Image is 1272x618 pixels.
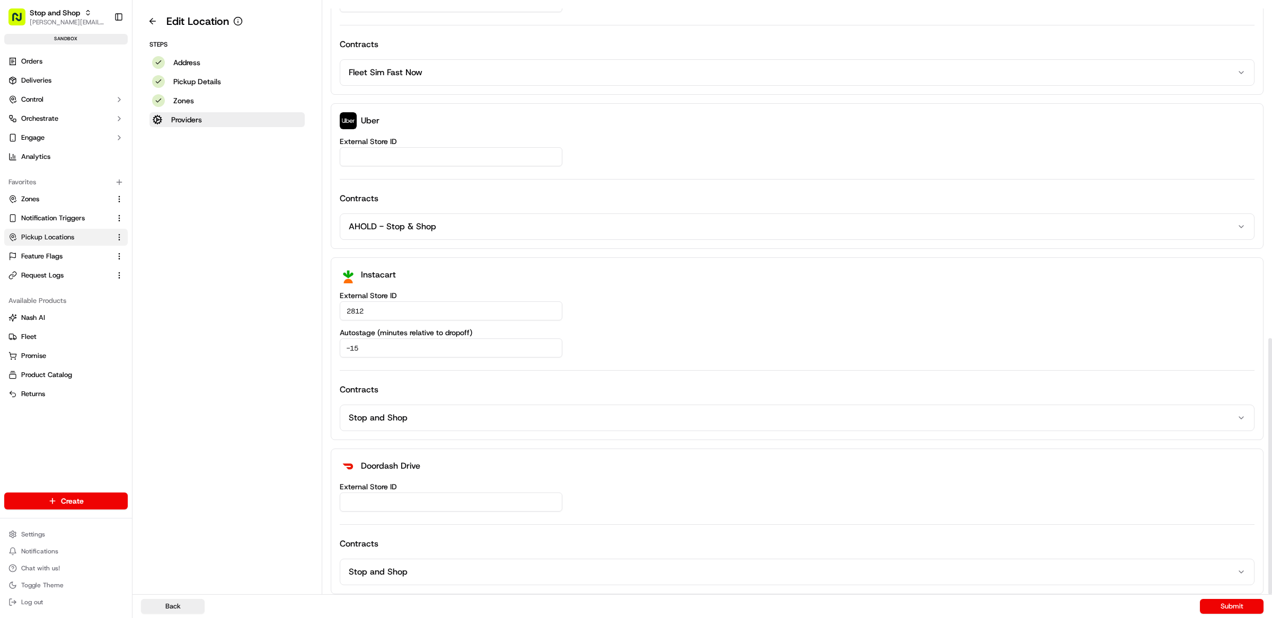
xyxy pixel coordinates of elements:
[4,53,128,70] a: Orders
[4,91,128,108] button: Control
[21,351,46,361] span: Promise
[340,214,1254,239] button: AHOLD - Stop & Shop
[33,193,86,201] span: [PERSON_NAME]
[340,329,1255,336] label: Autostage (minutes relative to dropoff)
[8,313,123,323] a: Nash AI
[75,262,128,271] a: Powered byPylon
[21,389,45,399] span: Returns
[4,129,128,146] button: Engage
[8,232,111,242] a: Pickup Locations
[149,40,305,49] p: Steps
[21,530,45,539] span: Settings
[173,95,194,106] p: Zones
[61,496,84,506] span: Create
[21,57,42,66] span: Orders
[340,292,1255,299] label: External Store ID
[8,370,123,380] a: Product Catalog
[149,55,305,70] button: Address
[33,164,86,173] span: [PERSON_NAME]
[11,138,71,146] div: Past conversations
[171,114,202,125] p: Providers
[4,561,128,576] button: Chat with us!
[21,232,74,242] span: Pickup Locations
[30,7,80,18] button: Stop and Shop
[340,192,1255,205] h4: Contracts
[340,138,1255,145] label: External Store ID
[21,194,39,204] span: Zones
[4,309,128,326] button: Nash AI
[166,14,229,29] h1: Edit Location
[21,152,50,162] span: Analytics
[90,238,98,246] div: 💻
[4,210,128,227] button: Notification Triggers
[1200,599,1264,614] button: Submit
[48,112,146,120] div: We're available if you need us!
[173,76,221,87] p: Pickup Details
[4,492,128,509] button: Create
[340,266,357,283] img: instacart_logo.png
[149,74,305,89] button: Pickup Details
[361,268,396,281] p: Instacart
[21,114,58,123] span: Orchestrate
[4,4,110,30] button: Stop and Shop[PERSON_NAME][EMAIL_ADDRESS][DOMAIN_NAME]
[21,271,64,280] span: Request Logs
[11,42,193,59] p: Welcome 👋
[8,213,111,223] a: Notification Triggers
[21,370,72,380] span: Product Catalog
[21,564,60,572] span: Chat with us!
[21,547,58,556] span: Notifications
[11,101,30,120] img: 1736555255976-a54dd68f-1ca7-489b-9aae-adbdc363a1c4
[30,18,105,26] button: [PERSON_NAME][EMAIL_ADDRESS][DOMAIN_NAME]
[11,11,32,32] img: Nash
[4,229,128,246] button: Pickup Locations
[8,252,111,261] a: Feature Flags
[88,193,92,201] span: •
[21,313,45,323] span: Nash AI
[340,112,357,129] img: uber-new-logo.jpeg
[4,267,128,284] button: Request Logs
[340,458,357,474] img: doordash_logo_v2.png
[8,271,111,280] a: Request Logs
[85,232,174,252] a: 💻API Documentation
[8,389,123,399] a: Returns
[4,34,128,44] div: sandbox
[340,559,1254,585] button: Stop and Shop
[4,292,128,309] div: Available Products
[164,136,193,148] button: See all
[11,154,28,171] img: Tiffany Volk
[94,193,116,201] span: [DATE]
[21,332,37,342] span: Fleet
[340,483,1255,490] label: External Store ID
[4,595,128,610] button: Log out
[28,68,191,79] input: Got a question? Start typing here...
[100,237,170,247] span: API Documentation
[21,133,45,142] span: Engage
[4,148,128,165] a: Analytics
[173,57,200,68] p: Address
[21,237,81,247] span: Knowledge Base
[6,232,85,252] a: 📗Knowledge Base
[4,366,128,383] button: Product Catalog
[21,213,85,223] span: Notification Triggers
[340,38,1255,51] h4: Contracts
[88,164,92,173] span: •
[21,95,43,104] span: Control
[361,460,420,472] p: Doordash Drive
[11,238,19,246] div: 📗
[21,76,51,85] span: Deliveries
[361,114,379,127] p: Uber
[340,383,1255,396] h4: Contracts
[48,101,174,112] div: Start new chat
[4,191,128,208] button: Zones
[8,194,111,204] a: Zones
[21,252,63,261] span: Feature Flags
[21,581,64,589] span: Toggle Theme
[180,104,193,117] button: Start new chat
[4,248,128,265] button: Feature Flags
[141,599,205,614] button: Back
[4,527,128,542] button: Settings
[4,110,128,127] button: Orchestrate
[21,598,43,606] span: Log out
